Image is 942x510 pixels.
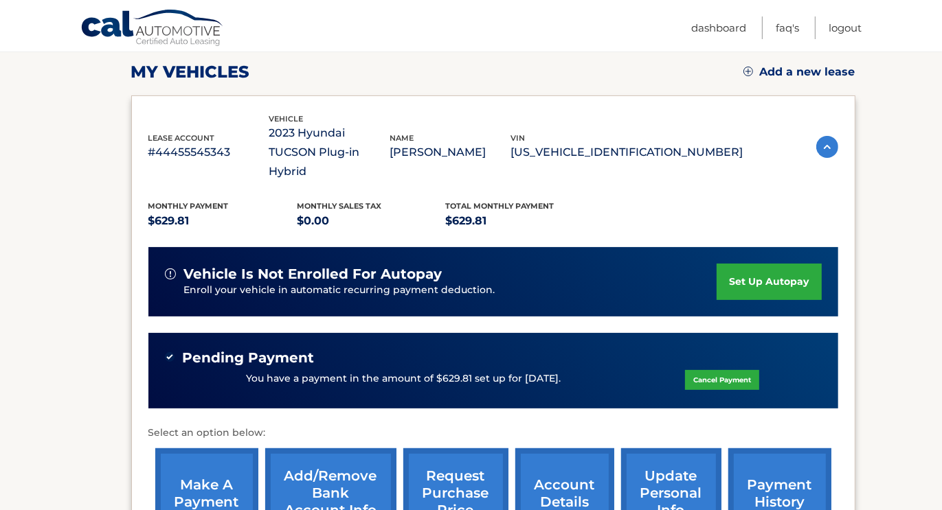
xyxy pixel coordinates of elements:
[148,201,229,211] span: Monthly Payment
[246,371,561,386] p: You have a payment in the amount of $629.81 set up for [DATE].
[297,201,381,211] span: Monthly sales Tax
[148,425,838,441] p: Select an option below:
[776,16,799,39] a: FAQ's
[511,143,743,162] p: [US_VEHICLE_IDENTIFICATION_NUMBER]
[297,211,446,231] p: $0.00
[717,264,821,300] a: set up autopay
[184,266,442,283] span: vehicle is not enrolled for autopay
[446,211,595,231] p: $629.81
[269,114,304,124] span: vehicle
[148,211,298,231] p: $629.81
[165,352,175,362] img: check-green.svg
[511,133,526,143] span: vin
[390,133,414,143] span: name
[269,124,390,181] p: 2023 Hyundai TUCSON Plug-in Hybrid
[183,349,315,367] span: Pending Payment
[829,16,862,39] a: Logout
[390,143,511,162] p: [PERSON_NAME]
[148,143,269,162] p: #44455545343
[184,283,717,298] p: Enroll your vehicle in automatic recurring payment deduction.
[743,67,753,76] img: add.svg
[691,16,746,39] a: Dashboard
[743,65,855,79] a: Add a new lease
[80,9,225,49] a: Cal Automotive
[148,133,215,143] span: lease account
[685,370,759,390] a: Cancel Payment
[816,136,838,158] img: accordion-active.svg
[446,201,554,211] span: Total Monthly Payment
[165,268,176,279] img: alert-white.svg
[131,62,250,82] h2: my vehicles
